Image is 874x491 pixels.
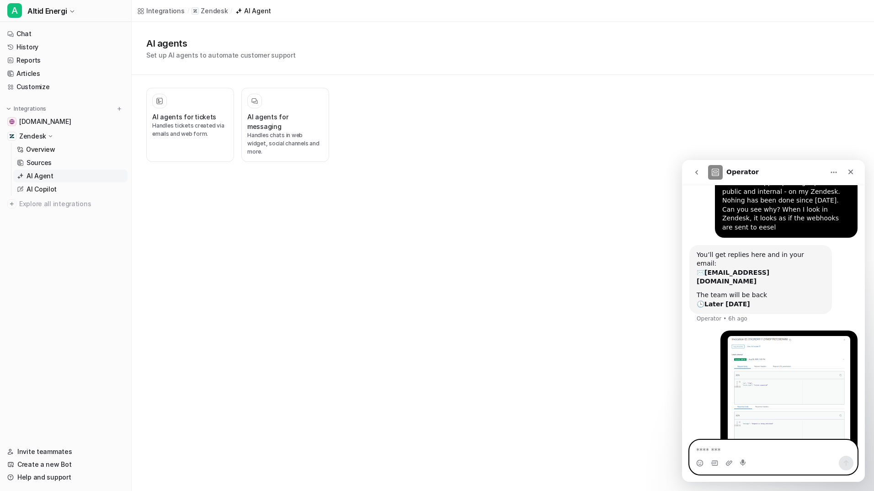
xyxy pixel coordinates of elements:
h3: AI agents for tickets [152,112,216,122]
p: Overview [26,145,55,154]
img: Zendesk [9,133,15,139]
a: Integrations [137,6,185,16]
button: AI agents for ticketsHandles tickets created via emails and web form. [146,88,234,162]
a: altidenergi.dk[DOMAIN_NAME] [4,115,128,128]
h3: AI agents for messaging [247,112,323,131]
p: Handles chats in web widget, social channels and more. [247,131,323,156]
img: altidenergi.dk [9,119,15,124]
a: Invite teammates [4,445,128,458]
a: History [4,41,128,53]
p: Sources [27,158,52,167]
span: Explore all integrations [19,197,124,211]
a: Chat [4,27,128,40]
p: Zendesk [201,6,228,16]
img: expand menu [5,106,12,112]
img: menu_add.svg [116,106,123,112]
a: Explore all integrations [4,197,128,210]
a: AI Agent [235,6,271,16]
a: Reports [4,54,128,67]
p: Set up AI agents to automate customer support [146,50,295,60]
p: Handles tickets created via emails and web form. [152,122,228,138]
a: Customize [4,80,128,93]
a: Articles [4,67,128,80]
a: Zendesk [192,6,228,16]
span: / [230,7,232,15]
span: [DOMAIN_NAME] [19,117,71,126]
span: A [7,3,22,18]
a: Create a new Bot [4,458,128,471]
p: Integrations [14,105,46,112]
img: explore all integrations [7,199,16,208]
span: / [187,7,189,15]
h1: AI agents [146,37,295,50]
p: AI Agent [27,171,53,181]
button: AI agents for messagingHandles chats in web widget, social channels and more. [241,88,329,162]
a: AI Copilot [13,183,128,196]
a: Help and support [4,471,128,484]
div: Integrations [146,6,185,16]
div: AI Agent [244,6,271,16]
iframe: Intercom live chat [682,160,865,482]
p: AI Copilot [27,185,57,194]
a: AI Agent [13,170,128,182]
button: Integrations [4,104,49,113]
span: Altid Energi [27,5,67,17]
a: Sources [13,156,128,169]
p: Zendesk [19,132,46,141]
a: Overview [13,143,128,156]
